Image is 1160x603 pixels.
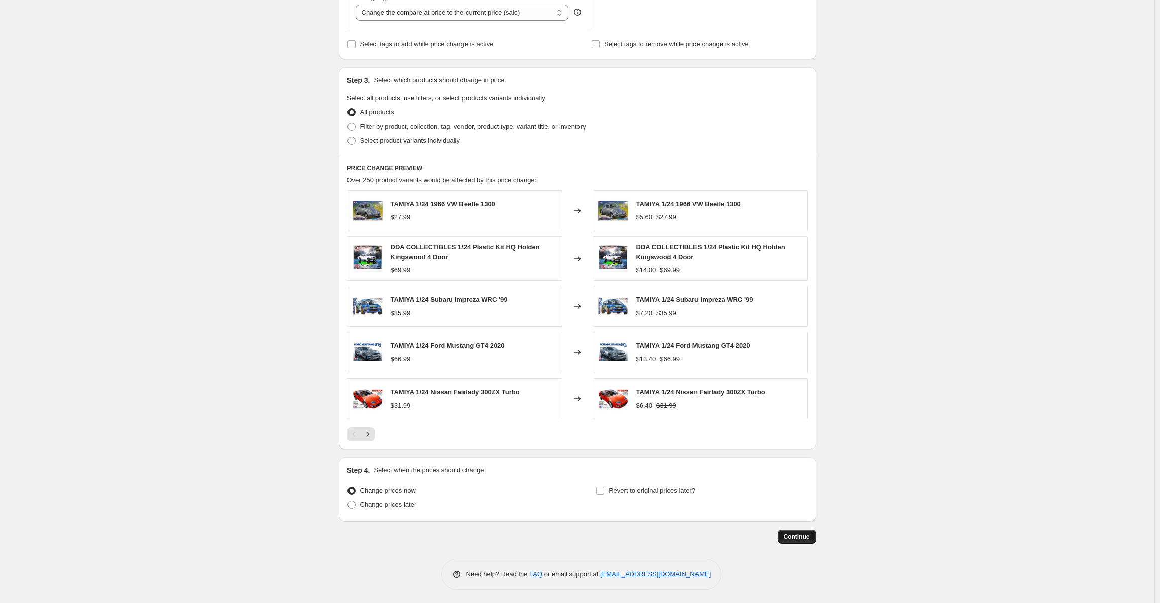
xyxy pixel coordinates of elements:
strike: $66.99 [660,354,680,365]
span: Continue [784,533,810,541]
p: Select when the prices should change [374,465,484,475]
strike: $35.99 [656,308,676,318]
div: $27.99 [391,212,411,222]
div: $35.99 [391,308,411,318]
h2: Step 3. [347,75,370,85]
img: tamiya-nissan-skyline-gt-r-r32-1989-mastelis-124-24090-kopija-3-1_80x.jpg [598,384,628,414]
img: DDA306K_55c107c7-1c92-4d9b-b10e-c29c4e0eb0b3_80x.jpg [353,244,383,274]
div: $31.99 [391,401,411,411]
span: TAMIYA 1/24 Subaru Impreza WRC '99 [391,296,508,303]
div: help [572,7,583,17]
span: Change prices later [360,501,417,508]
span: Change prices now [360,487,416,494]
span: TAMIYA 1/24 1966 VW Beetle 1300 [636,200,741,208]
img: s-l500_b2a5187e-b9cd-4c8d-9616-60d550f2a94c_80x.jpg [353,291,383,321]
button: Continue [778,530,816,544]
span: DDA COLLECTIBLES 1/24 Plastic Kit HQ Holden Kingswood 4 Door [391,243,540,261]
strike: $69.99 [660,265,680,275]
img: Tamiya243541_24FordMustangGT44_1024x1024_395bf63e-4960-4476-b1d9-b86d0a0ead3f_80x.jpg [598,337,628,368]
img: DDA306K_55c107c7-1c92-4d9b-b10e-c29c4e0eb0b3_80x.jpg [598,244,628,274]
span: Over 250 product variants would be affected by this price change: [347,176,537,184]
span: or email support at [542,570,600,578]
span: TAMIYA 1/24 Nissan Fairlady 300ZX Turbo [636,388,765,396]
span: Need help? Read the [466,570,530,578]
img: Tamiya243541_24FordMustangGT44_1024x1024_395bf63e-4960-4476-b1d9-b86d0a0ead3f_80x.jpg [353,337,383,368]
img: tamiya-nissan-skyline-gt-r-r32-1989-mastelis-124-24090-kopija-3-1_80x.jpg [353,384,383,414]
span: TAMIYA 1/24 Ford Mustang GT4 2020 [391,342,505,349]
span: Filter by product, collection, tag, vendor, product type, variant title, or inventory [360,123,586,130]
span: Select tags to remove while price change is active [604,40,749,48]
span: TAMIYA 1/24 Subaru Impreza WRC '99 [636,296,753,303]
h6: PRICE CHANGE PREVIEW [347,164,808,172]
span: TAMIYA 1/24 Nissan Fairlady 300ZX Turbo [391,388,520,396]
img: s-l500_b2a5187e-b9cd-4c8d-9616-60d550f2a94c_80x.jpg [598,291,628,321]
div: $13.40 [636,354,656,365]
span: All products [360,108,394,116]
span: TAMIYA 1/24 1966 VW Beetle 1300 [391,200,495,208]
p: Select which products should change in price [374,75,504,85]
span: TAMIYA 1/24 Ford Mustang GT4 2020 [636,342,750,349]
nav: Pagination [347,427,375,441]
div: $14.00 [636,265,656,275]
strike: $27.99 [656,212,676,222]
a: FAQ [529,570,542,578]
span: Select all products, use filters, or select products variants individually [347,94,545,102]
div: $66.99 [391,354,411,365]
button: Next [361,427,375,441]
span: Select tags to add while price change is active [360,40,494,48]
strike: $31.99 [656,401,676,411]
span: Revert to original prices later? [609,487,695,494]
h2: Step 4. [347,465,370,475]
img: t24136_96d4dfae-2801-4fec-8868-ea890a08ddf3_80x.jpg [353,196,383,226]
a: [EMAIL_ADDRESS][DOMAIN_NAME] [600,570,711,578]
div: $7.20 [636,308,653,318]
img: t24136_96d4dfae-2801-4fec-8868-ea890a08ddf3_80x.jpg [598,196,628,226]
div: $5.60 [636,212,653,222]
div: $69.99 [391,265,411,275]
span: DDA COLLECTIBLES 1/24 Plastic Kit HQ Holden Kingswood 4 Door [636,243,785,261]
div: $6.40 [636,401,653,411]
span: Select product variants individually [360,137,460,144]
